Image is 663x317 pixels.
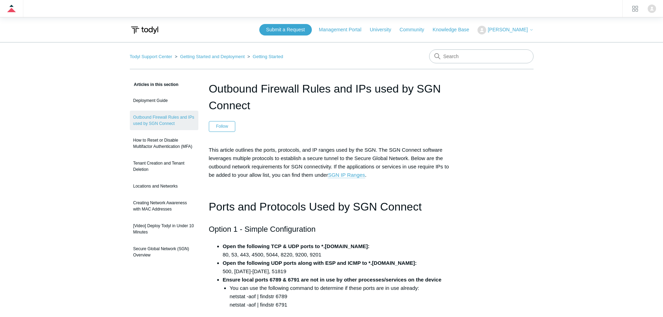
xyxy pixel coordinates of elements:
li: Getting Started and Deployment [173,54,246,59]
strong: Ensure local ports 6789 & 6791 are not in use by other processes/services on the device [223,277,442,283]
a: How to Reset or Disable Multifactor Authentication (MFA) [130,134,198,153]
a: Getting Started and Deployment [180,54,245,59]
input: Search [429,49,534,63]
img: user avatar [648,5,656,13]
li: You can use the following command to determine if these ports are in use already: netstat -aof | ... [230,284,455,309]
a: Community [400,26,431,33]
h1: Outbound Firewall Rules and IPs used by SGN Connect [209,80,455,114]
a: University [370,26,398,33]
a: Locations and Networks [130,180,198,193]
span: [PERSON_NAME] [488,27,528,32]
li: Getting Started [246,54,283,59]
span: Articles in this section [130,82,179,87]
a: Outbound Firewall Rules and IPs used by SGN Connect [130,111,198,130]
zd-hc-trigger: Click your profile icon to open the profile menu [648,5,656,13]
li: 80, 53, 443, 4500, 5044, 8220, 9200, 9201 [223,242,455,259]
a: Knowledge Base [433,26,476,33]
a: Todyl Support Center [130,54,172,59]
a: [Video] Deploy Todyl in Under 10 Minutes [130,219,198,239]
li: Todyl Support Center [130,54,174,59]
img: Todyl Support Center Help Center home page [130,24,159,37]
h1: Ports and Protocols Used by SGN Connect [209,198,455,216]
button: [PERSON_NAME] [477,26,533,34]
a: Management Portal [319,26,368,33]
strong: Open the following TCP & UDP ports to *.[DOMAIN_NAME]: [223,243,370,249]
strong: Open the following UDP ports along with ESP and ICMP to *.[DOMAIN_NAME]: [223,260,417,266]
a: Creating Network Awareness with MAC Addresses [130,196,198,216]
button: Follow Article [209,121,236,132]
a: Submit a Request [259,24,312,35]
span: This article outlines the ports, protocols, and IP ranges used by the SGN. The SGN Connect softwa... [209,147,449,178]
a: Secure Global Network (SGN) Overview [130,242,198,262]
a: Tenant Creation and Tenant Deletion [130,157,198,176]
a: SGN IP Ranges [328,172,365,178]
a: Deployment Guide [130,94,198,107]
li: 500, [DATE]-[DATE], 51819 [223,259,455,276]
h2: Option 1 - Simple Configuration [209,223,455,235]
a: Getting Started [253,54,283,59]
